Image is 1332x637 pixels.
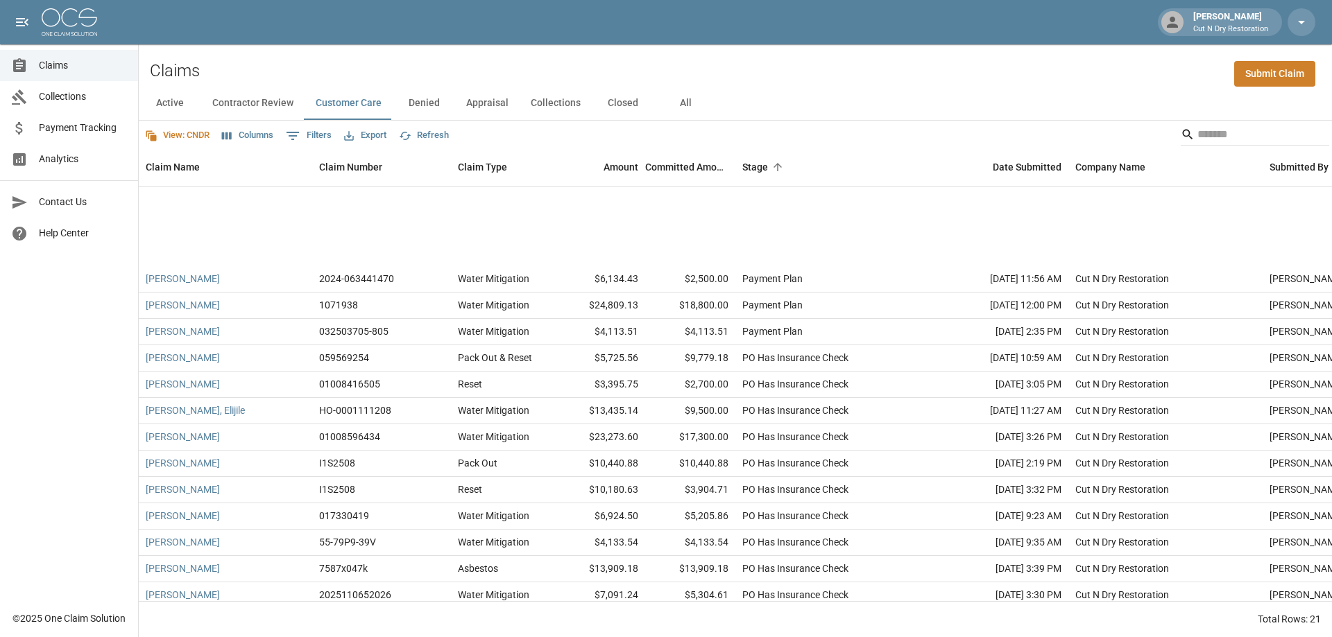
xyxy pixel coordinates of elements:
[645,424,735,451] div: $17,300.00
[943,503,1068,530] div: [DATE] 9:23 AM
[555,530,645,556] div: $4,133.54
[39,121,127,135] span: Payment Tracking
[458,377,482,391] div: Reset
[146,561,220,575] a: [PERSON_NAME]
[943,345,1068,372] div: [DATE] 10:59 AM
[341,125,390,146] button: Export
[146,272,220,286] a: [PERSON_NAME]
[645,503,735,530] div: $5,205.86
[645,582,735,609] div: $5,304.61
[742,588,848,602] div: PO Has Insurance Check
[150,61,200,81] h2: Claims
[458,509,529,523] div: Water Mitigation
[146,588,220,602] a: [PERSON_NAME]
[146,298,220,312] a: [PERSON_NAME]
[319,588,391,602] div: 2025110652026
[319,298,358,312] div: 1071938
[943,398,1068,424] div: [DATE] 11:27 AM
[943,293,1068,319] div: [DATE] 12:00 PM
[219,125,277,146] button: Select columns
[555,556,645,582] div: $13,909.18
[555,345,645,372] div: $5,725.56
[645,266,735,293] div: $2,500.00
[645,372,735,398] div: $2,700.00
[319,272,394,286] div: 2024-063441470
[1188,10,1274,35] div: [PERSON_NAME]
[458,588,529,602] div: Water Mitigation
[645,345,735,372] div: $9,779.18
[282,125,335,147] button: Show filters
[319,377,380,391] div: 01008416505
[645,319,735,345] div: $4,113.51
[146,324,220,338] a: [PERSON_NAME]
[592,87,654,120] button: Closed
[458,561,498,575] div: Asbestos
[1075,377,1169,391] div: Cut N Dry Restoration
[455,87,520,120] button: Appraisal
[943,582,1068,609] div: [DATE] 3:30 PM
[139,148,312,186] div: Claim Name
[742,351,848,365] div: PO Has Insurance Check
[645,451,735,477] div: $10,440.88
[146,148,200,186] div: Claim Name
[1075,509,1169,523] div: Cut N Dry Restoration
[201,87,305,120] button: Contractor Review
[555,148,645,186] div: Amount
[12,611,126,625] div: © 2025 One Claim Solution
[943,319,1068,345] div: [DATE] 2:35 PM
[393,87,455,120] button: Denied
[645,398,735,424] div: $9,500.00
[319,148,382,186] div: Claim Number
[654,87,717,120] button: All
[319,561,368,575] div: 7587x047k
[943,266,1068,293] div: [DATE] 11:56 AM
[451,148,555,186] div: Claim Type
[319,324,388,338] div: 032503705-805
[555,582,645,609] div: $7,091.24
[139,87,1332,120] div: dynamic tabs
[312,148,451,186] div: Claim Number
[645,477,735,503] div: $3,904.71
[319,456,355,470] div: I1S2508
[1075,403,1169,417] div: Cut N Dry Restoration
[458,430,529,444] div: Water Mitigation
[1075,148,1145,186] div: Company Name
[943,477,1068,503] div: [DATE] 3:32 PM
[395,125,452,146] button: Refresh
[39,152,127,166] span: Analytics
[1075,324,1169,338] div: Cut N Dry Restoration
[1181,123,1329,148] div: Search
[458,403,529,417] div: Water Mitigation
[39,58,127,73] span: Claims
[742,430,848,444] div: PO Has Insurance Check
[139,87,201,120] button: Active
[42,8,97,36] img: ocs-logo-white-transparent.png
[1258,612,1321,626] div: Total Rows: 21
[1075,535,1169,549] div: Cut N Dry Restoration
[742,403,848,417] div: PO Has Insurance Check
[943,556,1068,582] div: [DATE] 3:39 PM
[555,266,645,293] div: $6,134.43
[458,148,507,186] div: Claim Type
[555,319,645,345] div: $4,113.51
[319,430,380,444] div: 01008596434
[742,482,848,496] div: PO Has Insurance Check
[645,530,735,556] div: $4,133.54
[735,148,943,186] div: Stage
[1075,561,1169,575] div: Cut N Dry Restoration
[604,148,638,186] div: Amount
[39,89,127,104] span: Collections
[142,125,213,146] button: View: CNDR
[555,424,645,451] div: $23,273.60
[555,503,645,530] div: $6,924.50
[319,403,391,417] div: HO-0001111208
[458,351,532,365] div: Pack Out & Reset
[458,324,529,338] div: Water Mitigation
[943,148,1068,186] div: Date Submitted
[993,148,1061,186] div: Date Submitted
[742,561,848,575] div: PO Has Insurance Check
[1075,482,1169,496] div: Cut N Dry Restoration
[1075,588,1169,602] div: Cut N Dry Restoration
[1234,61,1315,87] a: Submit Claim
[742,272,803,286] div: Payment Plan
